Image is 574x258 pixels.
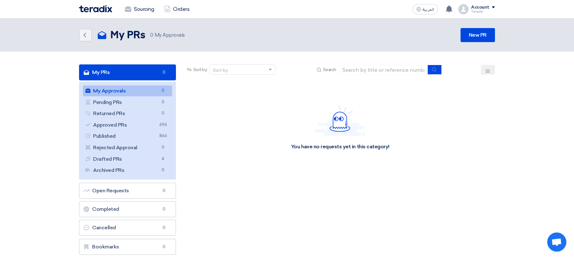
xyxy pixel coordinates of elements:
[83,120,172,130] a: Approved PRs
[79,220,176,236] a: Cancelled0
[79,201,176,217] a: Completed0
[159,2,194,16] a: Orders
[159,133,167,139] span: 866
[423,7,434,12] span: العربية
[213,67,228,74] div: Sort by
[159,144,167,151] span: 0
[159,167,167,173] span: 0
[159,99,167,106] span: 0
[339,65,428,75] input: Search by title or reference number
[160,225,168,231] span: 0
[83,142,172,153] a: Rejected Approval
[159,156,167,162] span: 4
[83,165,172,176] a: Archived PRs
[83,85,172,96] a: My Approvals
[471,10,495,13] div: Teradix
[547,232,566,252] a: Open chat
[110,29,145,42] h2: My PRs
[160,206,168,212] span: 0
[79,64,176,80] a: My PRs0
[159,87,167,94] span: 0
[79,5,112,12] img: Teradix logo
[193,66,207,73] span: Sort by
[79,183,176,199] a: Open Requests0
[461,28,495,42] a: New PR
[150,32,185,39] span: My Approvals
[150,32,153,38] span: 0
[159,122,167,128] span: 696
[159,110,167,117] span: 0
[83,154,172,165] a: Drafted PRs
[160,69,168,76] span: 0
[79,239,176,255] a: Bookmarks0
[471,5,489,10] div: Account
[83,108,172,119] a: Returned PRs
[315,105,366,136] img: Hello
[323,66,336,73] span: Search
[291,144,389,150] div: You have no requests yet in this category!
[83,131,172,142] a: Published
[458,4,469,14] img: profile_test.png
[83,97,172,108] a: Pending PRs
[160,188,168,194] span: 0
[160,244,168,250] span: 0
[412,4,438,14] button: العربية
[120,2,159,16] a: Sourcing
